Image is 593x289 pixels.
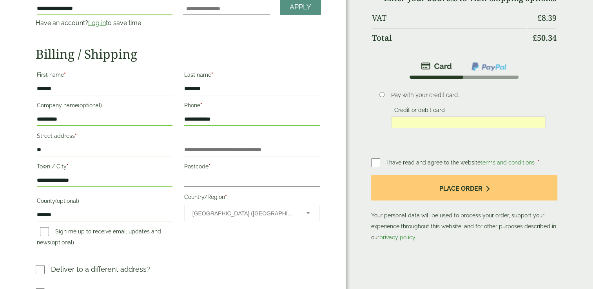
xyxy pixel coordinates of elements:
bdi: 8.39 [537,13,557,23]
bdi: 50.34 [533,33,557,43]
input: Sign me up to receive email updates and news(optional) [40,227,49,236]
label: Credit or debit card [391,107,448,116]
label: First name [37,69,172,83]
abbr: required [64,72,66,78]
p: Your personal data will be used to process your order, support your experience throughout this we... [371,175,558,243]
label: Phone [184,100,320,113]
span: (optional) [78,102,102,108]
label: Postcode [184,161,320,174]
abbr: required [209,163,210,170]
abbr: required [67,163,69,170]
label: Last name [184,69,320,83]
th: VAT [372,9,528,27]
img: ppcp-gateway.png [471,61,507,72]
span: (optional) [55,198,79,204]
span: Apply [290,3,311,11]
label: Country/Region [184,191,320,205]
span: United Kingdom (UK) [192,205,296,222]
a: privacy policy [379,234,415,240]
label: Sign me up to receive email updates and news [37,228,161,248]
p: Pay with your credit card. [391,91,545,99]
abbr: required [200,102,202,108]
p: Deliver to a different address? [51,264,150,275]
iframe: Secure card payment input frame [394,119,543,126]
button: Place order [371,175,558,200]
abbr: required [211,72,213,78]
label: Street address [37,130,172,144]
span: I have read and agree to the website [386,159,536,166]
a: Log in [88,19,106,27]
a: terms and conditions [481,159,535,166]
img: stripe.png [421,61,452,71]
label: County [37,195,172,209]
h2: Billing / Shipping [36,47,321,61]
label: Company name [37,100,172,113]
abbr: required [538,159,540,166]
th: Total [372,28,528,47]
span: £ [537,13,542,23]
span: £ [533,33,537,43]
span: Country/Region [184,205,320,221]
p: Have an account? to save time [36,18,174,28]
span: (optional) [50,239,74,246]
abbr: required [225,194,227,200]
abbr: required [75,133,77,139]
label: Town / City [37,161,172,174]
